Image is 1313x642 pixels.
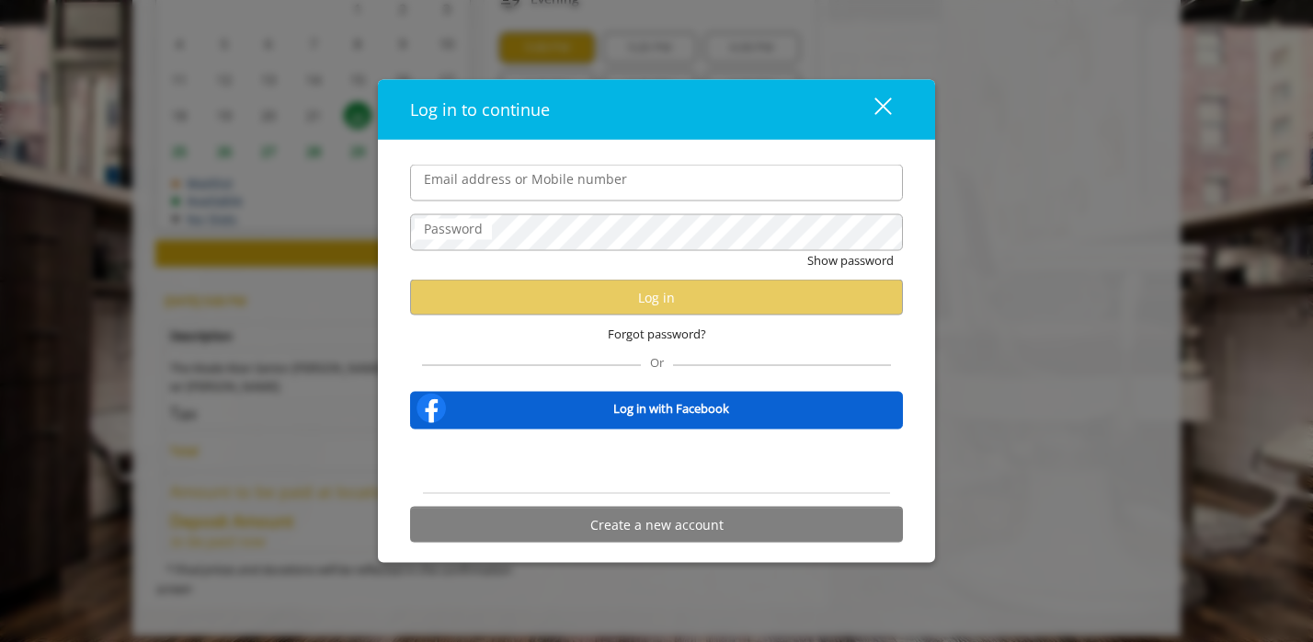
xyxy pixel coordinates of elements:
button: Show password [807,251,894,270]
input: Password [410,214,903,251]
span: Or [641,354,673,371]
button: Log in [410,280,903,315]
span: Log in to continue [410,98,550,120]
span: Forgot password? [608,325,706,344]
iframe: Sign in with Google Button [547,441,766,482]
div: close dialog [853,96,890,123]
b: Log in with Facebook [613,398,729,418]
label: Email address or Mobile number [415,169,636,189]
button: close dialog [840,91,903,129]
button: Create a new account [410,507,903,543]
input: Email address or Mobile number [410,165,903,201]
label: Password [415,219,492,239]
img: facebook-logo [413,390,450,427]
